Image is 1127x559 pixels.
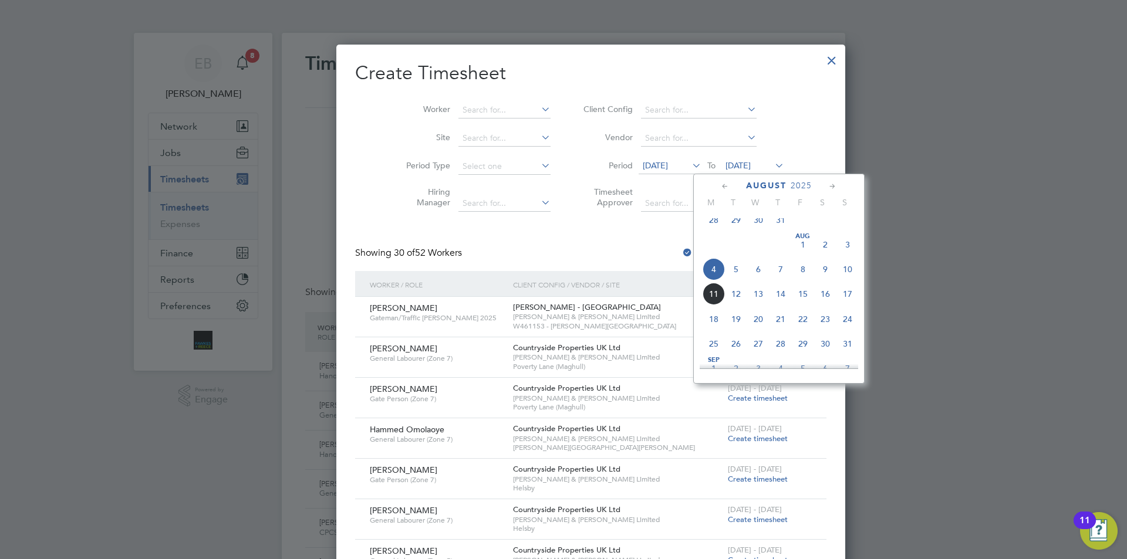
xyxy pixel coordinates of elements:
[703,209,725,231] span: 28
[370,303,437,313] span: [PERSON_NAME]
[728,393,788,403] span: Create timesheet
[703,357,725,363] span: Sep
[728,464,782,474] span: [DATE] - [DATE]
[747,258,770,280] span: 6
[770,283,792,305] span: 14
[836,233,859,256] span: 3
[458,158,551,175] input: Select one
[458,195,551,212] input: Search for...
[792,233,814,256] span: 1
[513,443,722,452] span: [PERSON_NAME][GEOGRAPHIC_DATA][PERSON_NAME]
[513,545,620,555] span: Countryside Properties UK Ltd
[792,258,814,280] span: 8
[370,424,444,435] span: Hammed Omolaoye
[397,187,450,208] label: Hiring Manager
[513,302,661,312] span: [PERSON_NAME] - [GEOGRAPHIC_DATA]
[513,383,620,393] span: Countryside Properties UK Ltd
[580,187,633,208] label: Timesheet Approver
[513,394,722,403] span: [PERSON_NAME] & [PERSON_NAME] Limited
[580,132,633,143] label: Vendor
[643,160,668,171] span: [DATE]
[722,197,744,208] span: T
[728,424,782,433] span: [DATE] - [DATE]
[1079,520,1090,536] div: 11
[836,258,859,280] span: 10
[397,132,450,143] label: Site
[367,271,510,298] div: Worker / Role
[641,195,757,212] input: Search for...
[513,321,722,331] span: W461153 - [PERSON_NAME][GEOGRAPHIC_DATA]
[834,197,856,208] span: S
[370,475,504,485] span: Gate Person (Zone 7)
[725,357,747,380] span: 2
[703,258,725,280] span: 4
[792,357,814,380] span: 5
[1080,512,1118,550] button: Open Resource Center, 11 new notifications
[726,160,751,171] span: [DATE]
[510,271,725,298] div: Client Config / Vendor / Site
[513,504,620,514] span: Countryside Properties UK Ltd
[728,474,788,484] span: Create timesheet
[728,514,788,524] span: Create timesheet
[836,308,859,330] span: 24
[814,233,836,256] span: 2
[370,465,437,475] span: [PERSON_NAME]
[370,354,504,363] span: General Labourer (Zone 7)
[700,197,722,208] span: M
[513,464,620,474] span: Countryside Properties UK Ltd
[770,258,792,280] span: 7
[725,308,747,330] span: 19
[370,505,437,516] span: [PERSON_NAME]
[747,308,770,330] span: 20
[703,283,725,305] span: 11
[725,258,747,280] span: 5
[770,357,792,380] span: 4
[814,333,836,355] span: 30
[703,357,725,380] span: 1
[728,504,782,514] span: [DATE] - [DATE]
[641,102,757,118] input: Search for...
[458,102,551,118] input: Search for...
[370,343,437,354] span: [PERSON_NAME]
[725,209,747,231] span: 29
[770,209,792,231] span: 31
[370,516,504,525] span: General Labourer (Zone 7)
[580,104,633,114] label: Client Config
[725,333,747,355] span: 26
[580,160,633,171] label: Period
[792,233,814,239] span: Aug
[681,247,801,259] label: Hide created timesheets
[725,283,747,305] span: 12
[814,357,836,380] span: 6
[811,197,834,208] span: S
[747,357,770,380] span: 3
[814,283,836,305] span: 16
[836,357,859,380] span: 7
[513,515,722,524] span: [PERSON_NAME] & [PERSON_NAME] Limited
[370,313,504,323] span: Gateman/Traffic [PERSON_NAME] 2025
[814,258,836,280] span: 9
[355,247,464,259] div: Showing
[370,546,437,556] span: [PERSON_NAME]
[370,384,437,394] span: [PERSON_NAME]
[370,394,504,404] span: Gate Person (Zone 7)
[703,308,725,330] span: 18
[397,104,450,114] label: Worker
[641,130,757,147] input: Search for...
[458,130,551,147] input: Search for...
[792,308,814,330] span: 22
[513,434,722,443] span: [PERSON_NAME] & [PERSON_NAME] Limited
[370,435,504,444] span: General Labourer (Zone 7)
[394,247,462,259] span: 52 Workers
[746,181,787,191] span: August
[513,312,722,321] span: [PERSON_NAME] & [PERSON_NAME] Limited
[513,343,620,353] span: Countryside Properties UK Ltd
[703,333,725,355] span: 25
[513,424,620,433] span: Countryside Properties UK Ltd
[728,383,782,393] span: [DATE] - [DATE]
[791,181,812,191] span: 2025
[394,247,415,259] span: 30 of
[728,545,782,555] span: [DATE] - [DATE]
[747,333,770,355] span: 27
[770,333,792,355] span: 28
